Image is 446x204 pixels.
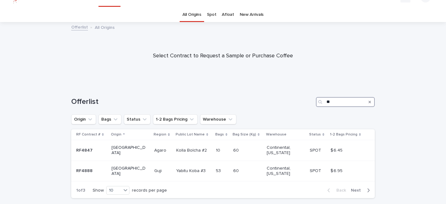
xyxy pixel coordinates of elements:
button: Next [348,188,375,193]
p: All Origins [95,24,115,30]
button: Origin [71,114,96,124]
p: Warehouse [266,131,286,138]
button: Status [124,114,151,124]
div: 10 [107,187,121,194]
p: Origin [111,131,121,138]
p: Guji [154,167,163,174]
p: Status [309,131,321,138]
p: $ 6.45 [330,147,344,153]
tr: RF4888RF4888 [GEOGRAPHIC_DATA]GujiGuji Yabitu Koba #3Yabitu Koba #3 5353 6060 Continental, [US_ST... [71,161,375,181]
p: RF4847 [76,147,94,153]
p: [GEOGRAPHIC_DATA] [111,145,146,156]
p: 60 [233,167,240,174]
a: Offerlist [71,23,88,30]
button: Back [322,188,348,193]
p: Bags [215,131,224,138]
p: RF Contract # [76,131,100,138]
p: 53 [216,167,222,174]
p: Region [154,131,166,138]
p: Agaro [154,147,168,153]
p: SPOT [310,147,322,153]
p: 1 of 3 [71,183,90,198]
p: Select Contract to Request a Sample or Purchase Coffee [99,53,347,60]
span: Back [333,188,346,193]
a: Afloat [222,7,234,22]
h1: Offerlist [71,97,313,106]
p: RF4888 [76,167,94,174]
p: Public Lot Name [176,131,205,138]
input: Search [316,97,375,107]
a: All Origins [182,7,201,22]
p: Bag Size (Kg) [233,131,256,138]
p: Show [93,188,104,193]
a: New Arrivals [240,7,264,22]
tr: RF4847RF4847 [GEOGRAPHIC_DATA]AgaroAgaro Kolla Bolcha #2Kolla Bolcha #2 1010 6060 Continental, [U... [71,140,375,161]
p: SPOT [310,167,322,174]
p: records per page [132,188,167,193]
p: 10 [216,147,221,153]
button: Bags [98,114,121,124]
p: $ 6.95 [330,167,344,174]
p: Kolla Bolcha #2 [176,147,208,153]
p: [GEOGRAPHIC_DATA] [111,166,146,176]
span: Next [351,188,365,193]
p: Yabitu Koba #3 [176,167,207,174]
button: Warehouse [200,114,236,124]
button: 1-2 Bags Pricing [153,114,198,124]
p: 60 [233,147,240,153]
p: 1-2 Bags Pricing [330,131,357,138]
a: Spot [207,7,216,22]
